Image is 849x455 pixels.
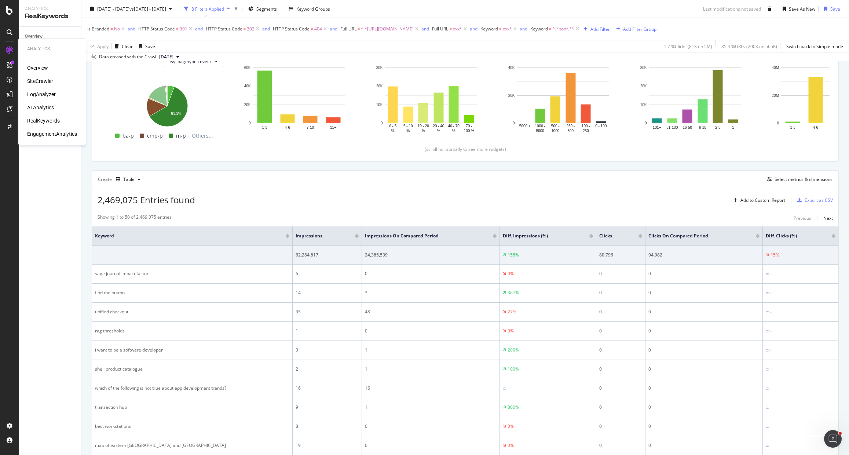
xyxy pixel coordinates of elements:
[296,442,359,449] div: 19
[365,252,497,258] div: 24,385,539
[244,66,251,70] text: 60K
[648,252,760,258] div: 94,982
[648,404,760,411] div: 0
[27,104,54,111] a: AI Analytics
[365,309,497,315] div: 48
[145,43,155,49] div: Save
[731,194,785,206] button: Add to Custom Report
[99,54,156,60] div: Data crossed with the Crawl
[638,64,752,134] svg: A chart.
[740,198,785,203] div: Add to Custom Report
[358,26,360,32] span: ≠
[27,77,53,85] a: SiteCrawler
[599,309,642,315] div: 0
[783,40,843,52] button: Switch back to Simple mode
[27,91,56,98] a: LogAnalyzer
[766,349,769,352] img: Equal
[520,25,527,32] button: and
[645,121,647,125] text: 0
[122,131,134,140] span: ba-p
[503,233,578,239] span: Diff. Impressions (%)
[95,270,289,277] div: sage journal impact factor
[27,130,77,138] div: EngagementAnalytics
[147,131,163,140] span: cmp-p
[777,121,779,125] text: 0
[95,366,289,372] div: shell product catalogue
[551,128,560,132] text: 1000
[766,311,769,313] img: Equal
[296,270,359,277] div: 6
[805,197,833,203] div: Export as CSV
[508,347,519,353] div: 200%
[772,93,779,97] text: 20M
[551,124,560,128] text: 500 -
[273,26,310,32] span: HTTP Status Code
[138,26,175,32] span: HTTP Status Code
[508,442,514,449] div: 0%
[508,252,519,258] div: 155%
[599,270,642,277] div: 0
[599,347,642,353] div: 0
[110,26,113,32] span: =
[648,423,760,430] div: 0
[296,309,359,315] div: 35
[97,43,109,49] div: Apply
[156,52,182,61] button: [DATE]
[98,214,172,223] div: Showing 1 to 50 of 2,469,075 entries
[466,124,472,128] text: 70 -
[361,24,414,34] span: ^.*[URL][DOMAIN_NAME]
[432,26,448,32] span: Full URL
[506,64,620,134] svg: A chart.
[770,309,772,316] div: -
[244,26,246,32] span: ≠
[766,407,769,409] img: Equal
[195,25,203,32] button: and
[648,347,760,353] div: 0
[648,328,760,334] div: 0
[170,58,212,65] span: By: pagetype Level 1
[821,3,840,15] button: Save
[508,270,514,277] div: 0%
[244,84,251,88] text: 40K
[732,125,734,129] text: 1
[508,290,519,296] div: 367%
[721,43,777,49] div: 35.4 % URLs ( 200K on 565K )
[129,6,166,12] span: vs [DATE] - [DATE]
[464,128,474,132] text: 100 %
[114,24,120,34] span: No
[599,233,627,239] span: Clicks
[381,121,383,125] text: 0
[330,25,337,32] button: and
[296,328,359,334] div: 1
[180,24,187,34] span: 301
[772,66,779,70] text: 40M
[508,423,514,430] div: 0%
[530,26,548,32] span: Keyword
[136,40,155,52] button: Save
[499,26,502,32] span: ≠
[648,270,760,277] div: 0
[311,26,313,32] span: ≠
[110,81,224,128] svg: A chart.
[766,368,769,371] img: Equal
[330,125,336,129] text: 11+
[27,46,77,52] div: Analytics
[823,214,833,223] button: Next
[648,233,745,239] span: Clicks On Compared Period
[365,366,497,372] div: 1
[780,3,815,15] button: Save As New
[703,6,761,12] div: Last modifications not saved
[770,290,772,296] div: -
[296,423,359,430] div: 8
[786,43,843,49] div: Switch back to Simple mode
[648,385,760,392] div: 0
[97,6,129,12] span: [DATE] - [DATE]
[770,443,772,449] div: -
[764,175,832,184] button: Select metrics & dimensions
[422,128,425,132] text: %
[95,423,289,430] div: best workstations
[770,328,772,335] div: -
[789,6,815,12] div: Save As New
